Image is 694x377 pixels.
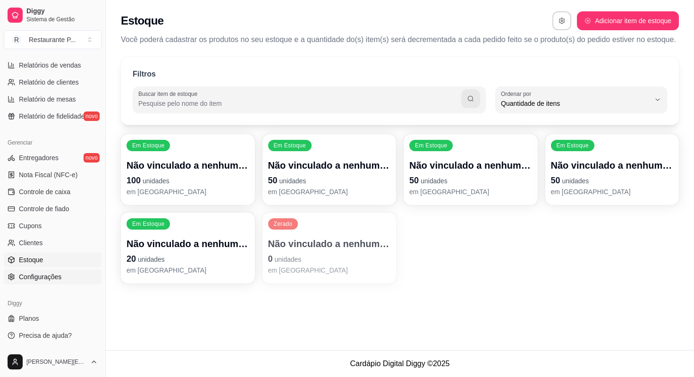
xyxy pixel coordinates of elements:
[4,311,102,326] a: Planos
[4,135,102,150] div: Gerenciar
[4,75,102,90] a: Relatório de clientes
[274,220,293,228] p: Zerado
[262,134,397,205] button: Em EstoqueNão vinculado a nenhum produto50unidadesem [GEOGRAPHIC_DATA]
[4,30,102,49] button: Select a team
[4,184,102,199] a: Controle de caixa
[268,252,391,266] p: 0
[551,159,674,172] p: Não vinculado a nenhum produto
[138,99,461,108] input: Buscar item de estoque
[143,177,169,185] span: unidades
[268,237,391,250] p: Não vinculado a nenhum produto
[4,252,102,267] a: Estoque
[19,170,77,180] span: Nota Fiscal (NFC-e)
[4,150,102,165] a: Entregadoresnovo
[19,331,72,340] span: Precisa de ajuda?
[19,314,39,323] span: Planos
[4,235,102,250] a: Clientes
[268,159,391,172] p: Não vinculado a nenhum produto
[12,35,21,44] span: R
[127,252,249,266] p: 20
[19,187,70,197] span: Controle de caixa
[275,256,302,263] span: unidades
[19,60,81,70] span: Relatórios de vendas
[4,351,102,373] button: [PERSON_NAME][EMAIL_ADDRESS][DOMAIN_NAME]
[127,159,249,172] p: Não vinculado a nenhum produto
[421,177,448,185] span: unidades
[19,204,69,214] span: Controle de fiado
[121,213,255,283] button: Em EstoqueNão vinculado a nenhum produto20unidadesem [GEOGRAPHIC_DATA]
[4,92,102,107] a: Relatório de mesas
[409,174,532,187] p: 50
[279,177,306,185] span: unidades
[19,272,61,282] span: Configurações
[26,16,98,23] span: Sistema de Gestão
[577,11,679,30] button: Adicionar item de estoque
[4,296,102,311] div: Diggy
[19,255,43,265] span: Estoque
[274,142,306,149] p: Em Estoque
[501,99,650,108] span: Quantidade de itens
[19,111,85,121] span: Relatório de fidelidade
[495,86,667,113] button: Ordenar porQuantidade de itens
[409,187,532,197] p: em [GEOGRAPHIC_DATA]
[562,177,589,185] span: unidades
[19,153,59,163] span: Entregadores
[19,221,42,231] span: Cupons
[4,58,102,73] a: Relatórios de vendas
[551,187,674,197] p: em [GEOGRAPHIC_DATA]
[501,90,534,98] label: Ordenar por
[127,174,249,187] p: 100
[4,167,102,182] a: Nota Fiscal (NFC-e)
[26,358,86,366] span: [PERSON_NAME][EMAIL_ADDRESS][DOMAIN_NAME]
[127,237,249,250] p: Não vinculado a nenhum produto
[409,159,532,172] p: Não vinculado a nenhum produto
[4,218,102,233] a: Cupons
[268,266,391,275] p: em [GEOGRAPHIC_DATA]
[127,187,249,197] p: em [GEOGRAPHIC_DATA]
[132,142,164,149] p: Em Estoque
[415,142,447,149] p: Em Estoque
[4,328,102,343] a: Precisa de ajuda?
[262,213,397,283] button: ZeradoNão vinculado a nenhum produto0unidadesem [GEOGRAPHIC_DATA]
[557,142,589,149] p: Em Estoque
[138,90,201,98] label: Buscar item de estoque
[268,187,391,197] p: em [GEOGRAPHIC_DATA]
[19,94,76,104] span: Relatório de mesas
[4,4,102,26] a: DiggySistema de Gestão
[127,266,249,275] p: em [GEOGRAPHIC_DATA]
[133,69,156,80] p: Filtros
[545,134,679,205] button: Em EstoqueNão vinculado a nenhum produto50unidadesem [GEOGRAPHIC_DATA]
[19,238,43,248] span: Clientes
[19,77,79,87] span: Relatório de clientes
[121,13,163,28] h2: Estoque
[132,220,164,228] p: Em Estoque
[138,256,165,263] span: unidades
[268,174,391,187] p: 50
[4,269,102,284] a: Configurações
[121,34,679,45] p: Você poderá cadastrar os produtos no seu estoque e a quantidade do(s) item(s) será decrementada a...
[106,350,694,377] footer: Cardápio Digital Diggy © 2025
[4,201,102,216] a: Controle de fiado
[29,35,76,44] div: Restaurante P ...
[551,174,674,187] p: 50
[404,134,538,205] button: Em EstoqueNão vinculado a nenhum produto50unidadesem [GEOGRAPHIC_DATA]
[26,7,98,16] span: Diggy
[121,134,255,205] button: Em EstoqueNão vinculado a nenhum produto100unidadesem [GEOGRAPHIC_DATA]
[4,109,102,124] a: Relatório de fidelidadenovo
